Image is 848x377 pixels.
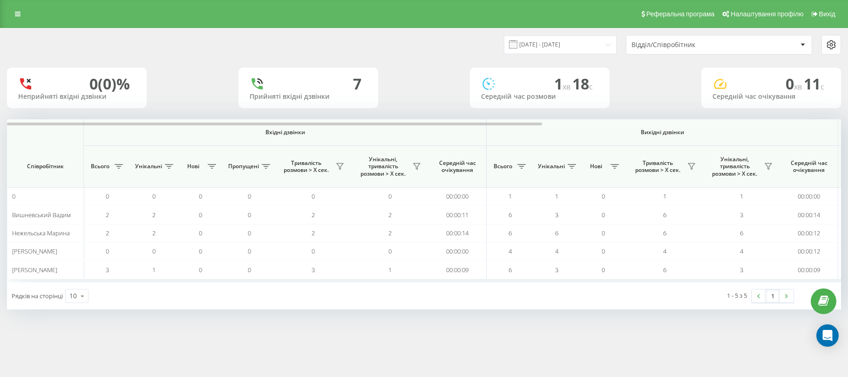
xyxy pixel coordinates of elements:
[572,74,593,94] span: 18
[199,229,202,237] span: 0
[248,229,251,237] span: 0
[663,211,666,219] span: 6
[312,247,315,255] span: 0
[602,229,605,237] span: 0
[12,211,71,219] span: Вишневський Вадим
[509,266,512,274] span: 6
[199,211,202,219] span: 0
[663,266,666,274] span: 6
[388,192,392,200] span: 0
[248,211,251,219] span: 0
[388,211,392,219] span: 2
[555,192,558,200] span: 1
[821,82,824,92] span: c
[509,229,512,237] span: 6
[780,242,838,260] td: 00:00:12
[152,192,156,200] span: 0
[356,156,410,178] span: Унікальні, тривалість розмови > Х сек.
[182,163,205,170] span: Нові
[18,93,136,101] div: Неприйняті вхідні дзвінки
[787,159,831,174] span: Середній час очікування
[69,291,77,301] div: 10
[152,229,156,237] span: 2
[780,187,838,206] td: 00:00:00
[731,10,803,18] span: Налаштування профілю
[12,247,57,255] span: [PERSON_NAME]
[584,163,608,170] span: Нові
[12,266,57,274] span: [PERSON_NAME]
[15,163,75,170] span: Співробітник
[248,247,251,255] span: 0
[428,242,487,260] td: 00:00:00
[740,266,743,274] span: 3
[786,74,804,94] span: 0
[428,260,487,279] td: 00:00:09
[199,247,202,255] span: 0
[248,266,251,274] span: 0
[152,247,156,255] span: 0
[740,211,743,219] span: 3
[538,163,565,170] span: Унікальні
[804,74,824,94] span: 11
[106,229,109,237] span: 2
[106,266,109,274] span: 3
[740,247,743,255] span: 4
[12,292,63,300] span: Рядків на сторінці
[794,82,804,92] span: хв
[563,82,572,92] span: хв
[663,247,666,255] span: 4
[435,159,479,174] span: Середній час очікування
[199,192,202,200] span: 0
[780,206,838,224] td: 00:00:14
[602,211,605,219] span: 0
[353,75,361,93] div: 7
[248,192,251,200] span: 0
[481,93,598,101] div: Середній час розмови
[663,229,666,237] span: 6
[388,266,392,274] span: 1
[554,74,572,94] span: 1
[740,192,743,200] span: 1
[602,192,605,200] span: 0
[428,224,487,242] td: 00:00:14
[312,211,315,219] span: 2
[555,266,558,274] span: 3
[766,289,780,302] a: 1
[780,224,838,242] td: 00:00:12
[740,229,743,237] span: 6
[491,163,515,170] span: Всього
[727,291,747,300] div: 1 - 5 з 5
[106,247,109,255] span: 0
[108,129,462,136] span: Вхідні дзвінки
[312,192,315,200] span: 0
[555,247,558,255] span: 4
[312,266,315,274] span: 3
[631,41,743,49] div: Відділ/Співробітник
[89,75,130,93] div: 0 (0)%
[312,229,315,237] span: 2
[646,10,715,18] span: Реферальна програма
[250,93,367,101] div: Прийняті вхідні дзвінки
[819,10,835,18] span: Вихід
[12,192,15,200] span: 0
[816,324,839,347] div: Open Intercom Messenger
[106,192,109,200] span: 0
[602,247,605,255] span: 0
[509,129,816,136] span: Вихідні дзвінки
[152,266,156,274] span: 1
[509,247,512,255] span: 4
[12,229,70,237] span: Нежельська Марина
[555,229,558,237] span: 6
[509,192,512,200] span: 1
[663,192,666,200] span: 1
[708,156,761,178] span: Унікальні, тривалість розмови > Х сек.
[388,247,392,255] span: 0
[152,211,156,219] span: 2
[279,159,333,174] span: Тривалість розмови > Х сек.
[88,163,112,170] span: Всього
[228,163,259,170] span: Пропущені
[631,159,685,174] span: Тривалість розмови > Х сек.
[106,211,109,219] span: 2
[509,211,512,219] span: 6
[388,229,392,237] span: 2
